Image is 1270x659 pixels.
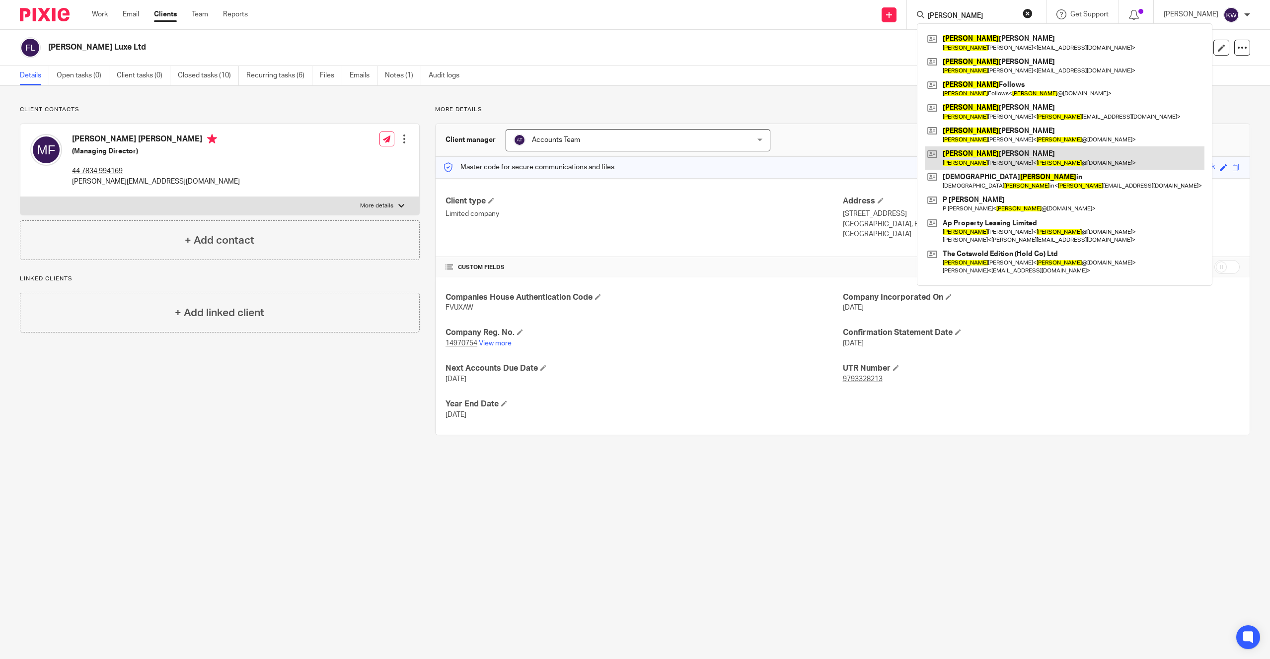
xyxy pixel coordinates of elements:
h4: + Add contact [185,233,254,248]
span: [DATE] [843,304,864,311]
a: Work [92,9,108,19]
h4: Address [843,196,1240,206]
button: Clear [1023,8,1033,18]
p: [STREET_ADDRESS] [843,209,1240,219]
a: Clients [154,9,177,19]
tcxspan: Call 9793328213 via 3CX [843,376,883,383]
a: Recurring tasks (6) [246,66,312,85]
h4: Companies House Authentication Code [446,292,842,303]
h4: Confirmation Statement Date [843,328,1240,338]
tcxspan: Call 44 7834 994169 via 3CX [72,168,123,175]
h2: [PERSON_NAME] Luxe Ltd [48,42,901,53]
a: Emails [350,66,377,85]
h4: Company Incorporated On [843,292,1240,303]
h4: UTR Number [843,363,1240,374]
h4: Next Accounts Due Date [446,363,842,374]
h5: (Managing Director) [72,146,240,156]
a: Client tasks (0) [117,66,170,85]
h4: Year End Date [446,399,842,409]
a: Closed tasks (10) [178,66,239,85]
a: Notes (1) [385,66,421,85]
h4: Company Reg. No. [446,328,842,338]
img: svg%3E [1223,7,1239,23]
h4: + Add linked client [175,305,264,321]
p: [GEOGRAPHIC_DATA] [843,229,1240,239]
p: [PERSON_NAME] [1164,9,1218,19]
span: Get Support [1070,11,1109,18]
a: Details [20,66,49,85]
h3: Client manager [446,135,496,145]
span: Accounts Team [532,136,580,143]
span: FVUXAW [446,304,473,311]
h4: [PERSON_NAME] [PERSON_NAME] [72,134,240,146]
h4: CUSTOM FIELDS [446,264,842,271]
h4: Client type [446,196,842,206]
p: Master code for secure communications and files [443,162,614,172]
p: Client contacts [20,106,420,114]
a: View more [479,340,512,347]
span: [DATE] [446,376,466,383]
img: svg%3E [30,134,62,166]
p: Linked clients [20,275,420,283]
a: Audit logs [429,66,467,85]
input: Search [927,12,1016,21]
span: [DATE] [446,411,466,418]
img: svg%3E [20,37,41,58]
a: Team [192,9,208,19]
img: Pixie [20,8,70,21]
p: More details [435,106,1250,114]
a: Reports [223,9,248,19]
i: Primary [207,134,217,144]
div: grandpas-azure-spotted-fork [1125,162,1215,173]
p: [PERSON_NAME][EMAIL_ADDRESS][DOMAIN_NAME] [72,177,240,187]
img: svg%3E [514,134,525,146]
span: [DATE] [843,340,864,347]
p: More details [360,202,393,210]
p: Limited company [446,209,842,219]
p: [GEOGRAPHIC_DATA], EC1V 2NX [843,219,1240,229]
a: Open tasks (0) [57,66,109,85]
a: Email [123,9,139,19]
a: Files [320,66,342,85]
tcxspan: Call 14970754 via 3CX [446,340,477,347]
